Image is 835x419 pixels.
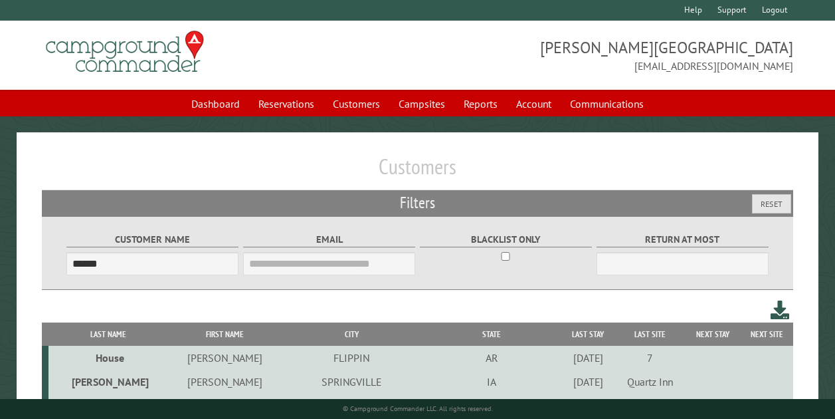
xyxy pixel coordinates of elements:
td: SPRINGVILLE [282,370,422,394]
a: Dashboard [183,91,248,116]
label: Blacklist only [420,232,592,247]
td: [PERSON_NAME] [282,394,422,418]
th: Last Name [48,323,169,346]
td: [PERSON_NAME] [48,394,169,418]
td: Quartz Inn [614,370,686,394]
td: FLIPPIN [282,346,422,370]
th: Next Stay [686,323,740,346]
th: State [422,323,562,346]
td: AR [422,394,562,418]
span: [PERSON_NAME][GEOGRAPHIC_DATA] [EMAIL_ADDRESS][DOMAIN_NAME] [418,37,794,74]
a: Campsites [391,91,453,116]
td: 15 [614,394,686,418]
td: IA [422,370,562,394]
a: Customers [325,91,388,116]
th: Last Stay [562,323,614,346]
td: [PERSON_NAME] [48,370,169,394]
td: 7 [614,346,686,370]
a: Account [508,91,559,116]
td: [PERSON_NAME] [169,370,282,394]
h1: Customers [42,154,793,190]
label: Email [243,232,415,247]
button: Reset [752,194,791,213]
th: Last Site [614,323,686,346]
th: City [282,323,422,346]
div: [DATE] [564,375,612,388]
td: [PERSON_NAME] [169,394,282,418]
label: Return at most [597,232,769,247]
a: Download this customer list (.csv) [771,298,790,323]
label: Customer Name [66,232,238,247]
small: © Campground Commander LLC. All rights reserved. [343,404,493,413]
a: Reservations [250,91,322,116]
td: [PERSON_NAME] [169,346,282,370]
img: Campground Commander [42,26,208,78]
td: House [48,346,169,370]
a: Communications [562,91,652,116]
a: Reports [456,91,506,116]
h2: Filters [42,190,793,215]
td: AR [422,346,562,370]
th: First Name [169,323,282,346]
div: [DATE] [564,351,612,364]
th: Next Site [740,323,793,346]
